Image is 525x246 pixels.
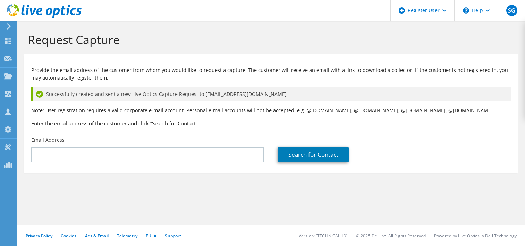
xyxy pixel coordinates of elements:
[117,233,137,239] a: Telemetry
[31,107,511,114] p: Note: User registration requires a valid corporate e-mail account. Personal e-mail accounts will ...
[85,233,109,239] a: Ads & Email
[28,32,511,47] h1: Request Capture
[278,147,349,162] a: Search for Contact
[31,120,511,127] h3: Enter the email address of the customer and click “Search for Contact”.
[356,233,426,239] li: © 2025 Dell Inc. All Rights Reserved
[506,5,517,16] span: SG
[165,233,181,239] a: Support
[26,233,52,239] a: Privacy Policy
[299,233,348,239] li: Version: [TECHNICAL_ID]
[146,233,156,239] a: EULA
[463,7,469,14] svg: \n
[31,137,65,143] label: Email Address
[434,233,517,239] li: Powered by Live Optics, a Dell Technology
[61,233,77,239] a: Cookies
[31,66,511,82] p: Provide the email address of the customer from whom you would like to request a capture. The cust...
[46,90,287,98] span: Successfully created and sent a new Live Optics Capture Request to [EMAIL_ADDRESS][DOMAIN_NAME]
